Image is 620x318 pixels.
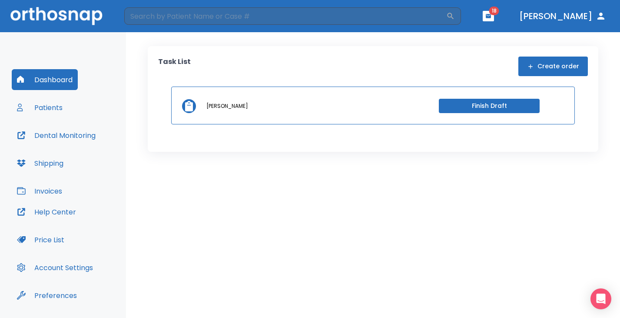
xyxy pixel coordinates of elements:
[10,7,103,25] img: Orthosnap
[590,288,611,309] div: Open Intercom Messenger
[489,7,499,15] span: 18
[12,257,98,278] button: Account Settings
[12,69,78,90] button: Dashboard
[518,57,588,76] button: Create order
[12,285,82,306] button: Preferences
[12,181,67,201] button: Invoices
[158,57,191,76] p: Task List
[12,97,68,118] button: Patients
[12,153,69,174] button: Shipping
[516,8,610,24] button: [PERSON_NAME]
[12,229,70,250] button: Price List
[439,99,540,113] button: Finish Draft
[124,7,446,25] input: Search by Patient Name or Case #
[12,125,101,146] button: Dental Monitoring
[12,201,81,222] button: Help Center
[206,102,248,110] p: [PERSON_NAME]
